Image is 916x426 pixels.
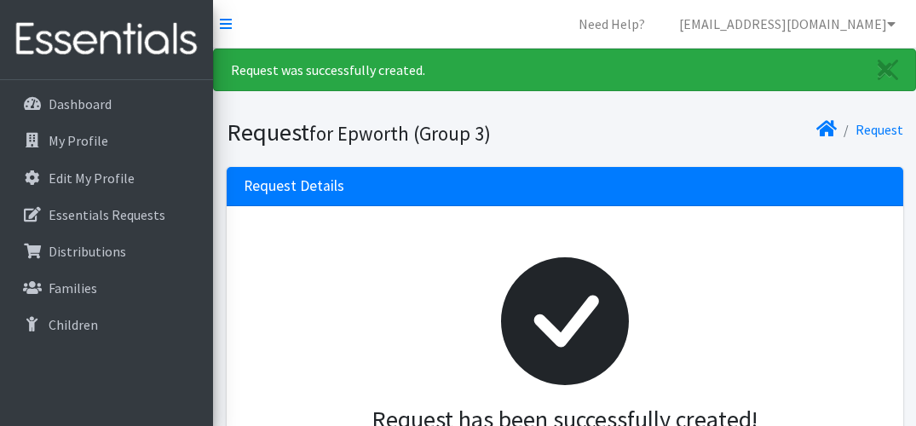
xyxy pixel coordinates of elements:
a: Need Help? [565,7,659,41]
p: Distributions [49,243,126,260]
a: Essentials Requests [7,198,206,232]
a: [EMAIL_ADDRESS][DOMAIN_NAME] [665,7,909,41]
a: Families [7,271,206,305]
p: Edit My Profile [49,170,135,187]
p: Essentials Requests [49,206,165,223]
div: Request was successfully created. [213,49,916,91]
p: Children [49,316,98,333]
p: My Profile [49,132,108,149]
small: for Epworth (Group 3) [309,121,491,146]
p: Dashboard [49,95,112,112]
a: Edit My Profile [7,161,206,195]
a: My Profile [7,124,206,158]
a: Request [856,121,903,138]
a: Children [7,308,206,342]
a: Dashboard [7,87,206,121]
a: Distributions [7,234,206,268]
p: Families [49,279,97,296]
h1: Request [227,118,559,147]
img: HumanEssentials [7,11,206,68]
a: Close [861,49,915,90]
h3: Request Details [244,177,344,195]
